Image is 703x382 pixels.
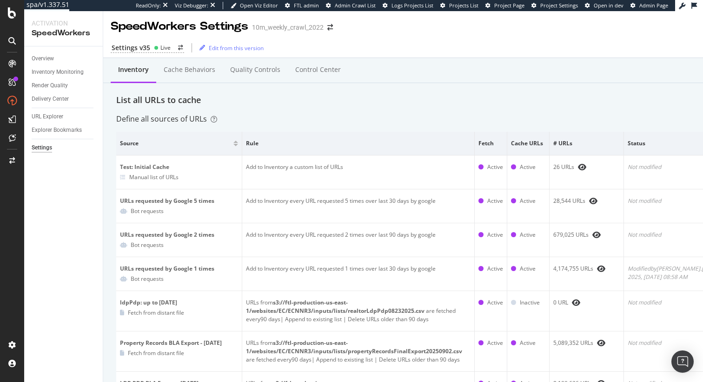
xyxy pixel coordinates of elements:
a: FTL admin [285,2,319,9]
a: Settings [32,143,96,153]
div: Explorer Bookmarks [32,125,82,135]
div: Define all sources of URLs [116,114,217,124]
div: URLs requested by Google 2 times [120,231,238,239]
div: eye [578,163,586,171]
span: Fetch [478,139,501,148]
span: Open in dev [594,2,623,9]
div: 0 URL [553,298,620,307]
a: Admin Page [630,2,668,9]
div: Active [487,197,503,205]
div: 679,025 URLs [553,231,620,239]
div: Bot requests [131,275,164,283]
div: arrow-right-arrow-left [327,24,333,31]
div: Property Records BLA Export - [DATE] [120,339,238,347]
div: Control Center [295,65,341,74]
a: Delivery Center [32,94,96,104]
div: 5,089,352 URLs [553,339,620,347]
div: Bot requests [131,241,164,249]
div: eye [597,265,605,272]
div: Fetch from distant file [128,309,184,317]
div: Cache behaviors [164,65,215,74]
div: 28,544 URLs [553,197,620,205]
div: Active [520,339,536,347]
div: Overview [32,54,54,64]
td: Add to Inventory every URL requested 1 times over last 30 days by google [242,257,475,291]
div: Bot requests [131,207,164,215]
span: Project Settings [540,2,578,9]
a: Inventory Monitoring [32,67,96,77]
div: Viz Debugger: [175,2,208,9]
div: Active [487,265,503,273]
div: Quality Controls [230,65,280,74]
div: Manual list of URLs [129,173,179,181]
div: arrow-right-arrow-left [178,45,183,51]
span: Open Viz Editor [240,2,278,9]
td: Add to Inventory every URL requested 2 times over last 90 days by google [242,223,475,257]
div: ldpPdp: up to [DATE] [120,298,238,307]
div: Delivery Center [32,94,69,104]
div: Activation [32,19,95,28]
a: Render Quality [32,81,96,91]
a: Open in dev [585,2,623,9]
div: Inventory Monitoring [32,67,84,77]
div: URLs requested by Google 5 times [120,197,238,205]
div: Active [487,298,503,307]
td: Add to Inventory a custom list of URLs [242,155,475,189]
div: SpeedWorkers Settings [111,19,248,34]
span: Admin Crawl List [335,2,376,9]
div: Settings [32,143,52,153]
div: Active [520,231,536,239]
a: Logs Projects List [383,2,433,9]
div: URL Explorer [32,112,63,122]
div: Active [487,231,503,239]
div: Inventory [118,65,149,74]
span: # URLs [553,139,617,148]
div: eye [589,197,597,205]
div: 10m_weekly_crawl_2022 [252,23,324,32]
div: eye [597,339,605,347]
span: FTL admin [294,2,319,9]
div: Edit from this version [209,44,264,52]
div: URLs requested by Google 1 times [120,265,238,273]
div: Live [160,44,171,52]
div: Render Quality [32,81,68,91]
div: Inactive [520,298,540,307]
span: Project Page [494,2,524,9]
a: Project Page [485,2,524,9]
b: s3://ftl-production-us-east-1/websites/EC/ECNNR3/inputs/lists/propertyRecordsFinalExport20250902.csv [246,339,462,355]
div: Open Intercom Messenger [671,350,694,373]
div: Active [520,197,536,205]
b: s3://ftl-production-us-east-1/websites/EC/ECNNR3/inputs/lists/realtorLdpPdp08232025.csv [246,298,424,315]
a: Admin Crawl List [326,2,376,9]
div: Active [520,265,536,273]
div: Active [487,163,503,171]
span: Admin Page [639,2,668,9]
div: Active [487,339,503,347]
div: ReadOnly: [136,2,161,9]
span: Source [120,139,231,148]
a: Projects List [440,2,478,9]
div: Active [520,163,536,171]
span: Rule [246,139,468,148]
a: Overview [32,54,96,64]
button: Edit from this version [196,40,264,55]
span: Projects List [449,2,478,9]
div: SpeedWorkers [32,28,95,39]
div: URLs from are fetched every 90 days | Append to existing list | Delete URLs older than 90 days [246,298,471,324]
div: 4,174,755 URLs [553,265,620,273]
div: URLs from are fetched every 90 days | Append to existing list | Delete URLs older than 90 days [246,339,471,364]
span: Cache URLs [511,139,543,148]
a: Explorer Bookmarks [32,125,96,135]
div: eye [572,299,580,306]
div: eye [592,231,601,239]
span: Logs Projects List [391,2,433,9]
a: URL Explorer [32,112,96,122]
a: Project Settings [531,2,578,9]
td: Add to Inventory every URL requested 5 times over last 30 days by google [242,189,475,223]
div: Test: Initial Cache [120,163,238,171]
div: Fetch from distant file [128,349,184,357]
a: Open Viz Editor [231,2,278,9]
div: Settings v35 [112,43,150,52]
div: 26 URLs [553,163,620,171]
